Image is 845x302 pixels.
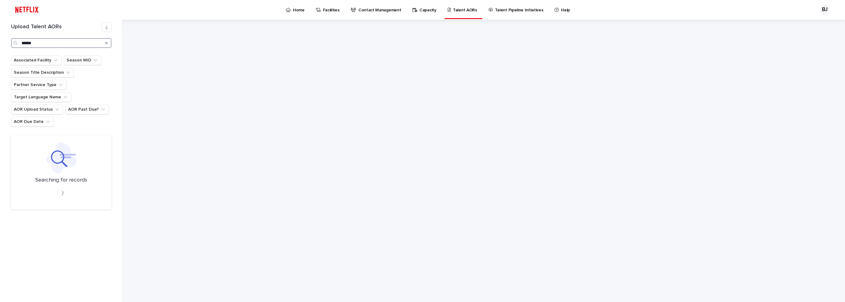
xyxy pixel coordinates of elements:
[12,4,41,16] img: ifQbXi3ZQGMSEF7WDB7W
[11,104,63,114] button: AOR Upload Status
[11,68,74,77] button: Season Title Description
[11,80,67,90] button: Partner Service Type
[64,55,101,65] button: Season MID
[11,92,71,102] button: Target Language Name
[11,38,111,48] input: Search
[820,5,830,15] div: BJ
[35,177,87,184] p: Searching for records
[11,24,102,30] h1: Upload Talent AORs
[11,55,61,65] button: Associated Facility
[65,104,109,114] button: AOR Past Due?
[11,117,54,127] button: AOR Due Date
